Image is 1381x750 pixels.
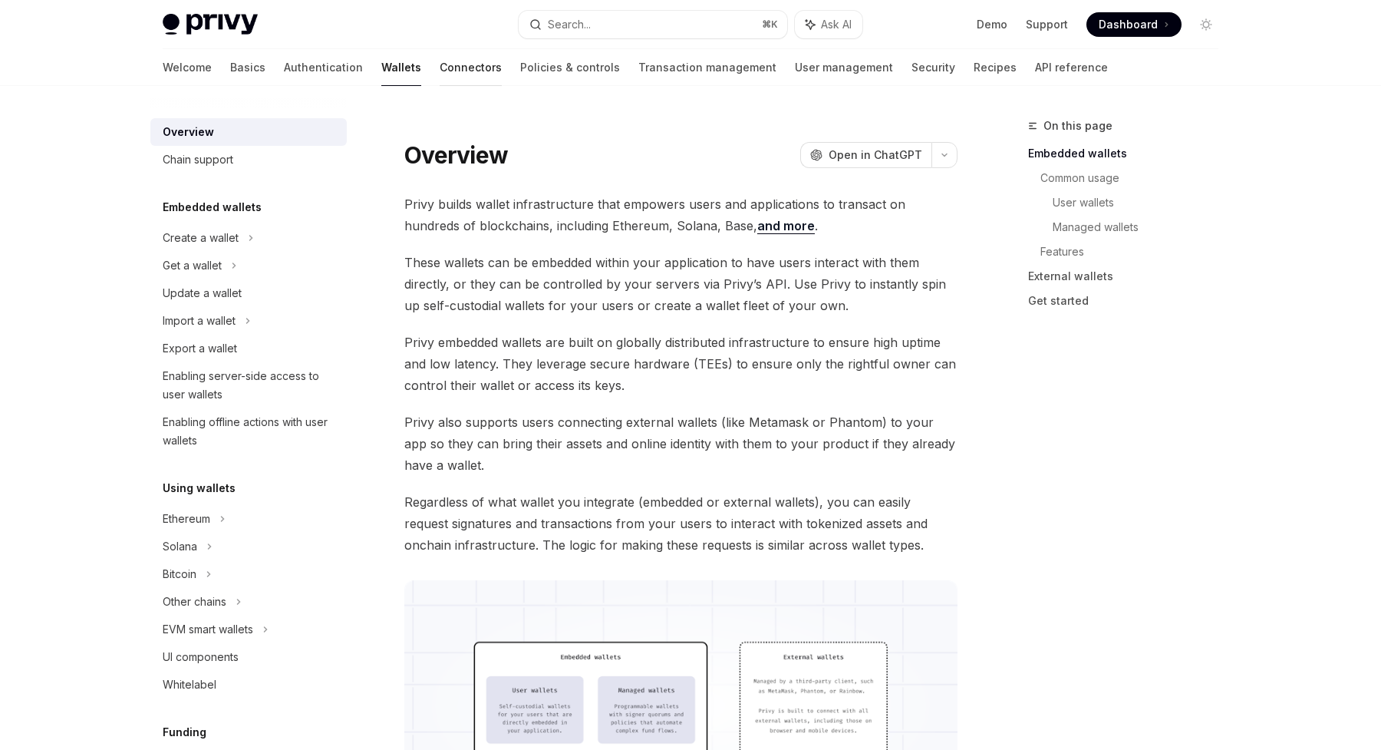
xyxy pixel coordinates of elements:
a: Enabling server-side access to user wallets [150,362,347,408]
div: Ethereum [163,510,210,528]
div: Update a wallet [163,284,242,302]
a: Authentication [284,49,363,86]
h5: Funding [163,723,206,742]
div: Solana [163,537,197,556]
div: Bitcoin [163,565,196,583]
div: Import a wallet [163,312,236,330]
button: Search...⌘K [519,11,787,38]
div: Chain support [163,150,233,169]
a: Features [1040,240,1231,264]
a: Connectors [440,49,502,86]
div: Create a wallet [163,229,239,247]
h5: Using wallets [163,479,236,497]
a: and more [757,218,815,234]
a: Policies & controls [520,49,620,86]
span: Privy embedded wallets are built on globally distributed infrastructure to ensure high uptime and... [404,332,957,396]
a: Security [911,49,955,86]
a: Enabling offline actions with user wallets [150,408,347,454]
a: User wallets [1053,190,1231,215]
button: Toggle dark mode [1194,12,1218,37]
div: Enabling server-side access to user wallets [163,367,338,404]
a: Managed wallets [1053,215,1231,240]
a: Export a wallet [150,335,347,362]
div: Export a wallet [163,339,237,358]
h1: Overview [404,141,508,169]
a: Update a wallet [150,279,347,307]
span: Privy builds wallet infrastructure that empowers users and applications to transact on hundreds o... [404,193,957,236]
div: EVM smart wallets [163,620,253,639]
a: Dashboard [1086,12,1182,37]
span: These wallets can be embedded within your application to have users interact with them directly, ... [404,252,957,316]
span: ⌘ K [762,18,778,31]
a: User management [795,49,893,86]
a: Transaction management [638,49,776,86]
button: Open in ChatGPT [800,142,931,168]
div: Get a wallet [163,256,222,275]
div: Whitelabel [163,676,216,694]
div: Overview [163,123,214,141]
img: light logo [163,14,258,35]
span: Regardless of what wallet you integrate (embedded or external wallets), you can easily request si... [404,491,957,556]
h5: Embedded wallets [163,198,262,216]
a: Welcome [163,49,212,86]
a: Recipes [974,49,1017,86]
span: Privy also supports users connecting external wallets (like Metamask or Phantom) to your app so t... [404,411,957,476]
a: Chain support [150,146,347,173]
a: Whitelabel [150,671,347,699]
span: Ask AI [821,17,852,32]
div: UI components [163,648,239,666]
a: Overview [150,118,347,146]
a: UI components [150,643,347,671]
div: Enabling offline actions with user wallets [163,413,338,450]
div: Search... [548,15,591,34]
a: External wallets [1028,264,1231,289]
a: Support [1026,17,1068,32]
a: Wallets [381,49,421,86]
span: On this page [1043,117,1112,135]
button: Ask AI [795,11,862,38]
span: Dashboard [1099,17,1158,32]
span: Open in ChatGPT [829,147,922,163]
a: Get started [1028,289,1231,313]
div: Other chains [163,593,226,611]
a: Common usage [1040,166,1231,190]
a: Embedded wallets [1028,141,1231,166]
a: Demo [977,17,1007,32]
a: API reference [1035,49,1108,86]
a: Basics [230,49,265,86]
